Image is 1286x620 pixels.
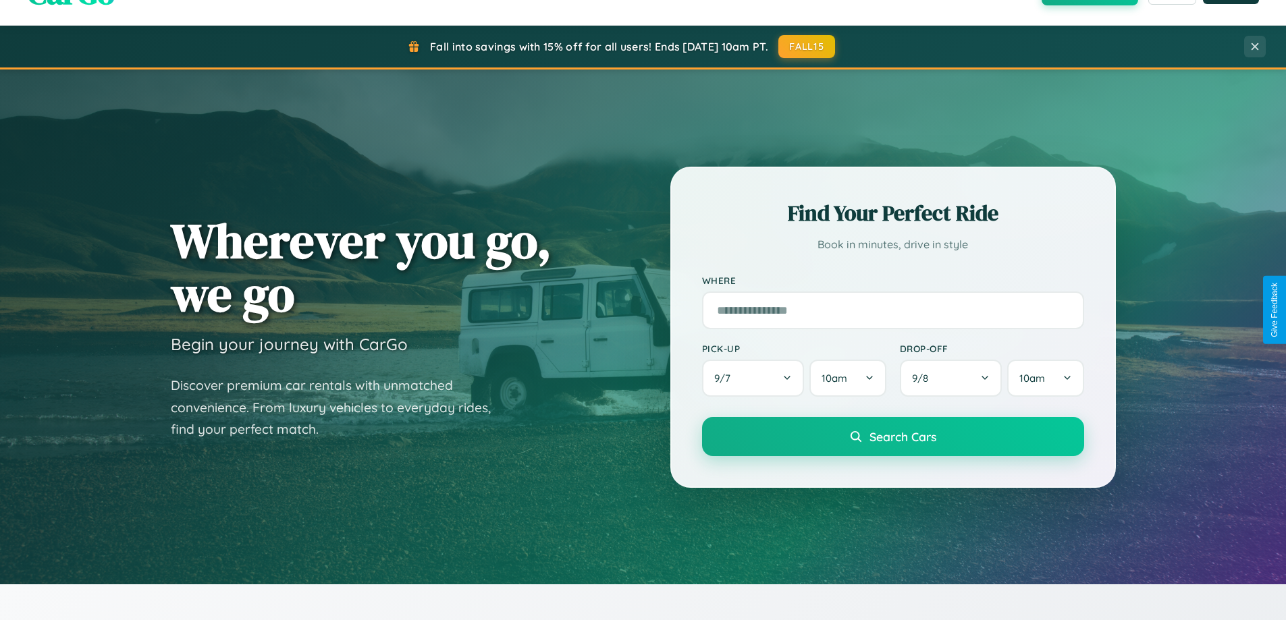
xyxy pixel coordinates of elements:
h2: Find Your Perfect Ride [702,198,1084,228]
span: Fall into savings with 15% off for all users! Ends [DATE] 10am PT. [430,40,768,53]
label: Drop-off [900,343,1084,354]
span: Search Cars [869,429,936,444]
button: 9/8 [900,360,1002,397]
button: 10am [809,360,886,397]
h1: Wherever you go, we go [171,214,552,320]
span: 10am [822,372,847,385]
button: 9/7 [702,360,805,397]
h3: Begin your journey with CarGo [171,334,408,354]
span: 9 / 7 [714,372,737,385]
label: Pick-up [702,343,886,354]
span: 10am [1019,372,1045,385]
button: Search Cars [702,417,1084,456]
p: Discover premium car rentals with unmatched convenience. From luxury vehicles to everyday rides, ... [171,374,508,441]
button: 10am [1007,360,1083,397]
div: Give Feedback [1270,283,1279,337]
span: 9 / 8 [912,372,935,385]
p: Book in minutes, drive in style [702,235,1084,254]
button: FALL15 [778,35,835,58]
label: Where [702,275,1084,286]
